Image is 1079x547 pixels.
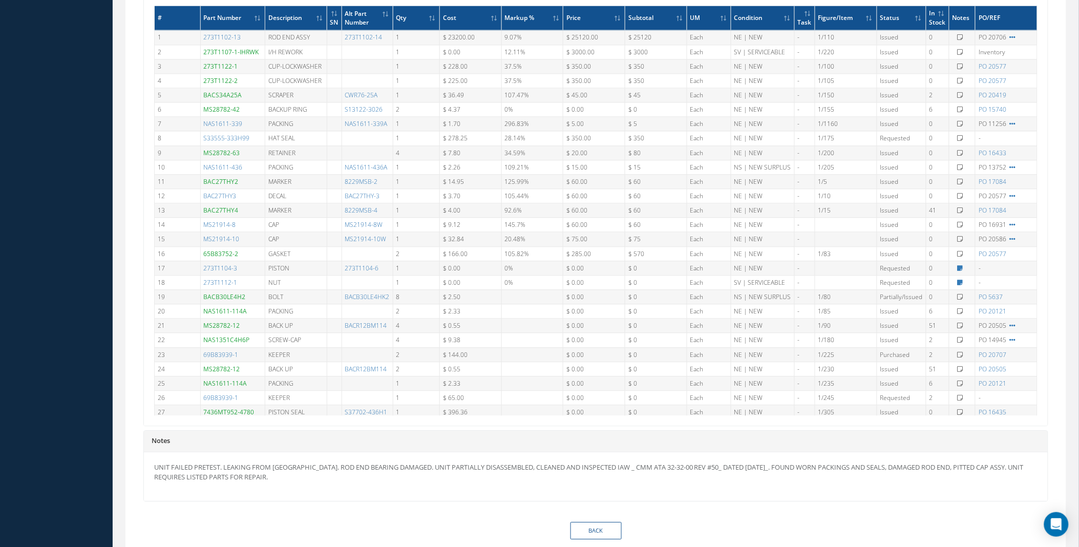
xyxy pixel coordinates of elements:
span: PO 20577 [979,192,1015,200]
td: 0 [926,218,949,232]
td: NE | NEW [731,30,794,45]
td: Each [687,174,731,188]
td: Issued [877,102,926,117]
td: $ 23200.00 [440,30,502,45]
span: 37.5% [505,62,522,71]
td: 0 [926,30,949,45]
td: 0 [926,188,949,203]
td: Each [687,145,731,160]
td: - [794,390,815,405]
a: PO 16435 [979,408,1006,416]
span: 107.47% [505,91,530,99]
td: $ 350 [625,131,687,145]
th: In Stock [926,6,949,30]
td: $ 60 [625,203,687,218]
td: I/H REWORK [265,45,327,59]
td: Issued [877,45,926,59]
td: 1 [393,117,439,131]
td: $ 0.00 [440,45,502,59]
td: 16 [155,246,201,261]
span: 125.99% [505,177,530,186]
a: Back [570,522,622,540]
td: $ 4.00 [440,203,502,218]
span: 145.7% [505,220,526,229]
td: NE | NEW [731,131,794,145]
th: Price [563,6,625,30]
td: NE | NEW [731,145,794,160]
td: 1 [393,73,439,88]
td: - [794,218,815,232]
a: NAS1611-114A [204,379,247,388]
td: - [794,289,815,304]
span: PO 20706 [979,33,1015,41]
td: CUP-LOCKWASHER [265,59,327,73]
td: 1/105 [815,73,877,88]
td: 1/205 [815,160,877,174]
td: 1 [393,131,439,145]
a: MS28782-42 [204,105,240,114]
td: - [794,73,815,88]
td: - [794,405,815,419]
a: S13122-3026 [345,105,383,114]
a: BAC27THY2 [204,177,239,186]
td: NE | NEW [731,174,794,188]
td: - [794,145,815,160]
a: NAS1351C4H6P [204,335,250,344]
td: Issued [877,246,926,261]
td: 15 [155,232,201,246]
td: $ 285.00 [563,246,625,261]
th: Condition [731,6,794,30]
a: 8229MSB-2 [345,177,378,186]
span: 12.11% [505,48,526,56]
td: Issued [877,203,926,218]
td: NE | NEW [731,73,794,88]
span: Inventory [979,48,1005,56]
td: GASKET [265,246,327,261]
td: NE | NEW [731,88,794,102]
td: Issued [877,145,926,160]
td: Each [687,188,731,203]
a: 273T1107-1-IHRWK [204,48,259,56]
td: PACKING [265,160,327,174]
a: BACR12BM114 [345,321,387,330]
a: PO 15740 [979,105,1006,114]
td: Issued [877,188,926,203]
td: 6 [926,102,949,117]
th: Qty [393,6,439,30]
td: 1/10 [815,188,877,203]
td: - [794,304,815,319]
a: 273T1122-1 [204,62,238,71]
a: PO 5637 [979,292,1003,301]
td: $ 60.00 [563,203,625,218]
td: $ 350 [625,59,687,73]
td: 1/15 [815,203,877,218]
td: Each [687,88,731,102]
td: Each [687,45,731,59]
td: $ 15.00 [563,160,625,174]
td: $ 60.00 [563,218,625,232]
td: 1 [393,218,439,232]
td: $ 45.00 [563,88,625,102]
td: Each [687,218,731,232]
td: $ 350.00 [563,73,625,88]
a: NAS1611-436A [345,163,388,172]
a: MS21914-8 [204,220,236,229]
td: $ 2.26 [440,160,502,174]
td: 41 [926,203,949,218]
td: Issued [877,232,926,246]
th: Part Number [200,6,265,30]
td: 8 [155,131,201,145]
td: 0 [926,174,949,188]
td: $ 45 [625,88,687,102]
td: RETAINER [265,145,327,160]
td: $ 166.00 [440,246,502,261]
a: BACB30LE4HK2 [345,292,390,301]
td: MARKER [265,174,327,188]
td: - [794,131,815,145]
td: - [794,160,815,174]
td: HAT SEAL [265,131,327,145]
a: PO 20121 [979,307,1006,315]
td: - [794,88,815,102]
td: 0 [926,45,949,59]
a: MS28782-63 [204,149,240,157]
